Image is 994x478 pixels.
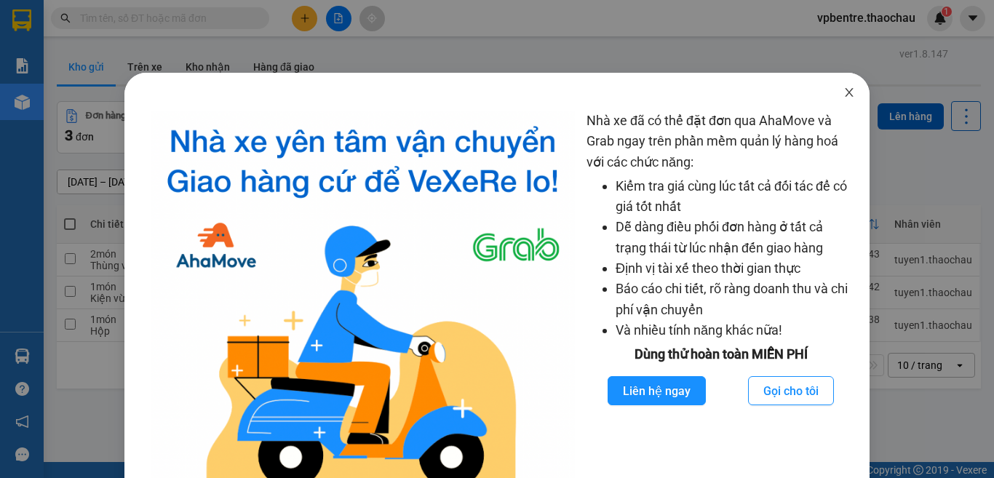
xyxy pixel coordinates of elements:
[843,87,855,98] span: close
[616,176,855,218] li: Kiểm tra giá cùng lúc tất cả đối tác để có giá tốt nhất
[616,217,855,258] li: Dễ dàng điều phối đơn hàng ở tất cả trạng thái từ lúc nhận đến giao hàng
[616,258,855,279] li: Định vị tài xế theo thời gian thực
[829,73,870,113] button: Close
[623,382,691,400] span: Liên hệ ngay
[763,382,819,400] span: Gọi cho tôi
[748,376,834,405] button: Gọi cho tôi
[616,320,855,340] li: Và nhiều tính năng khác nữa!
[587,344,855,365] div: Dùng thử hoàn toàn MIỄN PHÍ
[608,376,706,405] button: Liên hệ ngay
[616,279,855,320] li: Báo cáo chi tiết, rõ ràng doanh thu và chi phí vận chuyển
